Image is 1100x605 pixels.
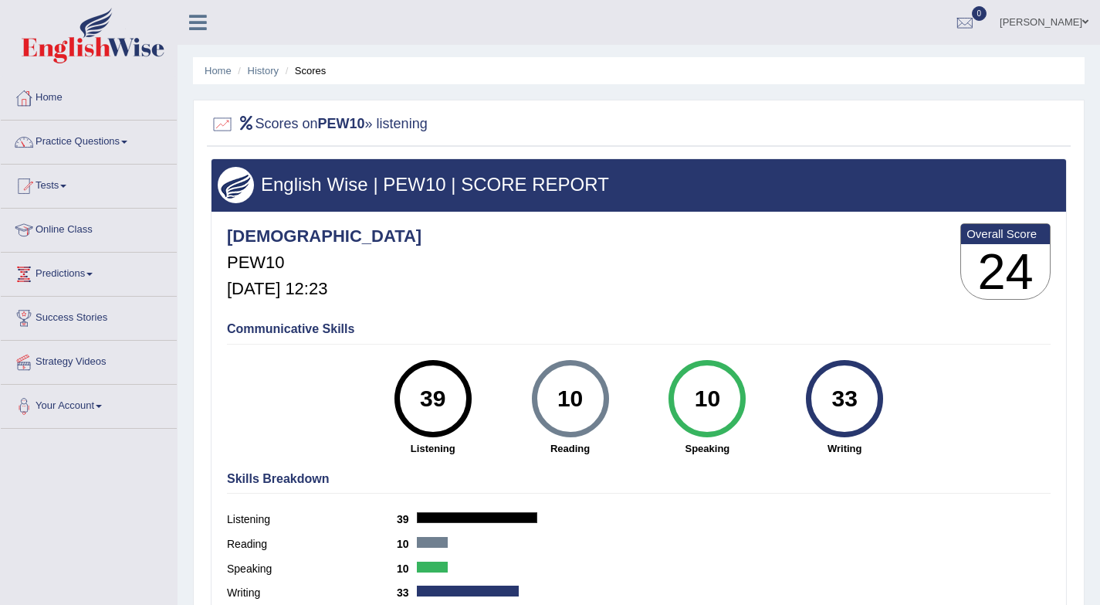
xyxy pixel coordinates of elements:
[282,63,327,78] li: Scores
[227,322,1051,336] h4: Communicative Skills
[227,536,397,552] label: Reading
[972,6,987,21] span: 0
[1,76,177,115] a: Home
[397,538,417,550] b: 10
[1,253,177,291] a: Predictions
[248,65,279,76] a: History
[817,366,873,431] div: 33
[397,563,417,575] b: 10
[1,121,177,159] a: Practice Questions
[218,175,1060,195] h3: English Wise | PEW10 | SCORE REPORT
[318,116,365,131] b: PEW10
[397,586,417,599] b: 33
[404,366,461,431] div: 39
[1,341,177,379] a: Strategy Videos
[227,472,1051,486] h4: Skills Breakdown
[1,385,177,423] a: Your Account
[227,227,421,246] h4: [DEMOGRAPHIC_DATA]
[542,366,598,431] div: 10
[205,65,232,76] a: Home
[227,512,397,528] label: Listening
[227,253,421,272] h5: PEW10
[784,441,905,456] strong: Writing
[227,561,397,577] label: Speaking
[227,280,421,298] h5: [DATE] 12:23
[211,113,428,136] h2: Scores on » listening
[646,441,768,456] strong: Speaking
[679,366,736,431] div: 10
[509,441,631,456] strong: Reading
[397,513,417,525] b: 39
[966,227,1044,240] b: Overall Score
[227,585,397,601] label: Writing
[1,209,177,247] a: Online Class
[1,165,177,203] a: Tests
[218,167,254,203] img: wings.png
[961,244,1050,300] h3: 24
[372,441,494,456] strong: Listening
[1,297,177,335] a: Success Stories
